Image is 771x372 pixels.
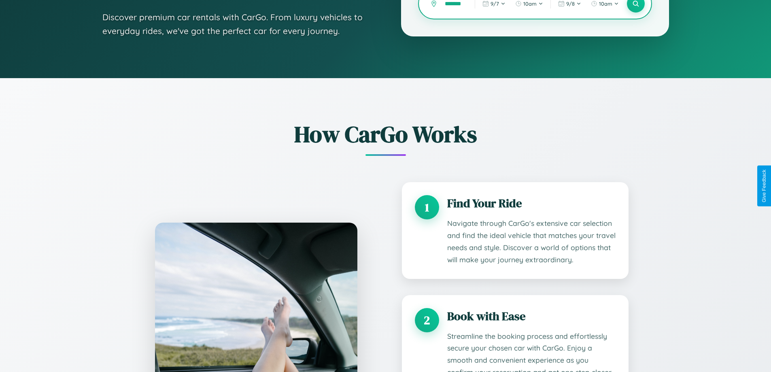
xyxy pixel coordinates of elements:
[761,170,767,202] div: Give Feedback
[447,308,616,324] h3: Book with Ease
[566,0,575,7] span: 9 / 8
[102,11,369,38] p: Discover premium car rentals with CarGo. From luxury vehicles to everyday rides, we've got the pe...
[415,195,439,219] div: 1
[447,217,616,266] p: Navigate through CarGo's extensive car selection and find the ideal vehicle that matches your tra...
[143,119,629,150] h2: How CarGo Works
[447,195,616,211] h3: Find Your Ride
[599,0,612,7] span: 10am
[523,0,537,7] span: 10am
[415,308,439,332] div: 2
[491,0,499,7] span: 9 / 7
